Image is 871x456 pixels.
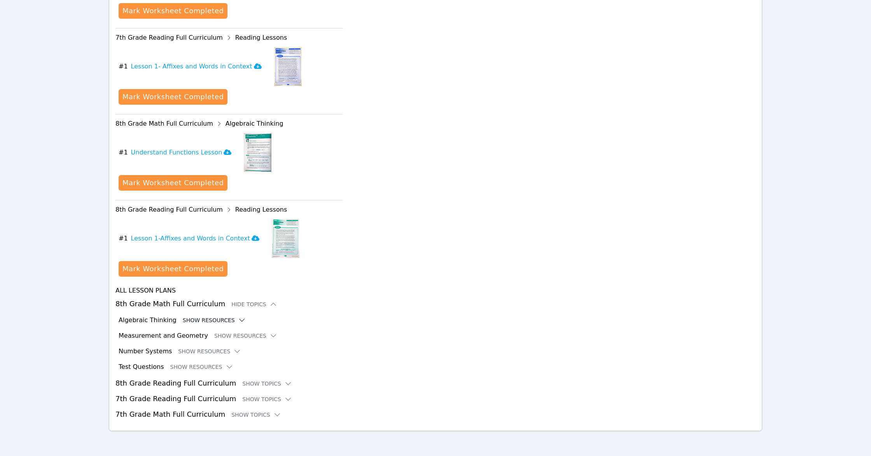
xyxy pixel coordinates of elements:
span: # 1 [119,234,128,243]
button: Show Resources [178,347,241,355]
div: Mark Worksheet Completed [122,5,224,16]
div: 7th Grade Reading Full Curriculum Reading Lessons [115,32,343,44]
h3: Lesson 1-Affixes and Words in Context [131,234,260,243]
h3: Test Questions [119,362,164,372]
h3: Algebraic Thinking [119,316,177,325]
button: Show Resources [183,316,246,324]
img: Understand Functions Lesson [244,133,271,172]
button: #1Understand Functions Lesson [119,133,238,172]
h3: Number Systems [119,347,172,356]
h3: 7th Grade Math Full Curriculum [115,409,756,420]
div: 8th Grade Reading Full Curriculum Reading Lessons [115,203,343,216]
button: Mark Worksheet Completed [119,175,227,191]
button: Hide Topics [231,300,277,308]
button: Mark Worksheet Completed [119,3,227,19]
img: Lesson 1-Affixes and Words in Context [272,219,299,258]
span: # 1 [119,148,128,157]
h3: Lesson 1- Affixes and Words in Context [131,62,262,71]
button: #1Lesson 1-Affixes and Words in Context [119,219,266,258]
h3: Understand Functions Lesson [131,148,232,157]
div: Mark Worksheet Completed [122,177,224,188]
div: 8th Grade Math Full Curriculum Algebraic Thinking [115,118,343,130]
button: Mark Worksheet Completed [119,261,227,277]
span: # 1 [119,62,128,71]
h3: Measurement and Geometry [119,331,208,340]
button: Mark Worksheet Completed [119,89,227,105]
button: Show Topics [231,411,281,419]
h3: 8th Grade Reading Full Curriculum [115,378,756,389]
h3: 8th Grade Math Full Curriculum [115,298,756,309]
button: #1Lesson 1- Affixes and Words in Context [119,47,268,86]
button: Show Resources [170,363,233,371]
h4: All Lesson Plans [115,286,756,295]
button: Show Resources [214,332,277,340]
div: Mark Worksheet Completed [122,263,224,274]
img: Lesson 1- Affixes and Words in Context [274,47,302,86]
h3: 7th Grade Reading Full Curriculum [115,393,756,404]
button: Show Topics [242,395,292,403]
button: Show Topics [242,380,292,388]
div: Mark Worksheet Completed [122,91,224,102]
